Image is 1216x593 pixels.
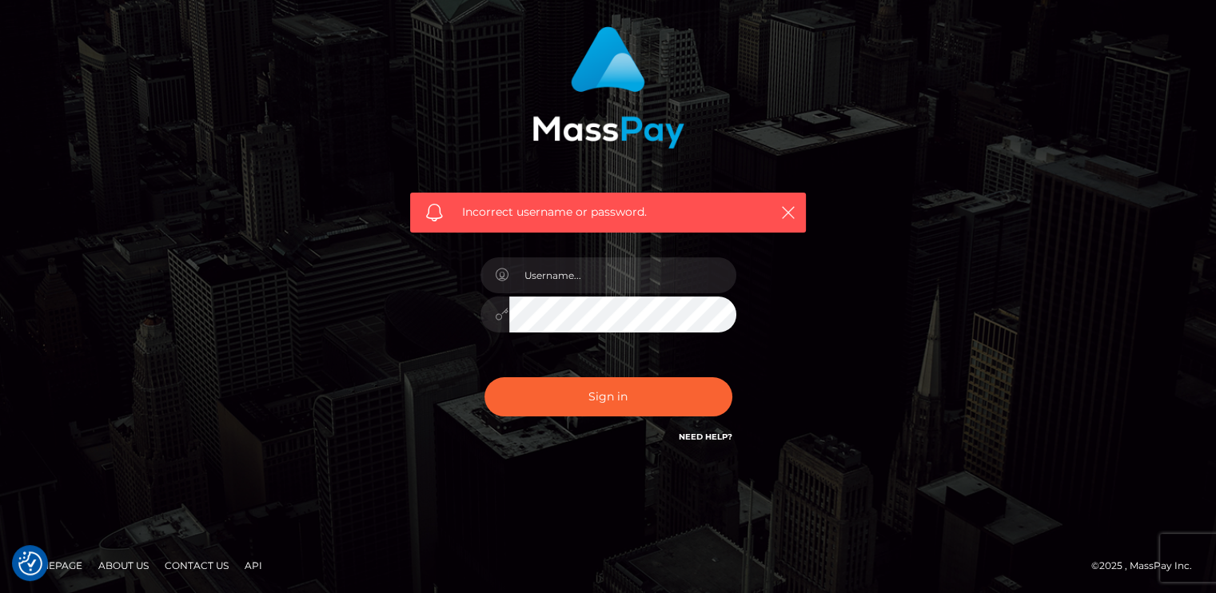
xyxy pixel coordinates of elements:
button: Consent Preferences [18,551,42,575]
input: Username... [509,257,736,293]
span: Incorrect username or password. [462,204,754,221]
a: Contact Us [158,553,235,578]
a: API [238,553,269,578]
img: Revisit consent button [18,551,42,575]
div: © 2025 , MassPay Inc. [1091,557,1204,575]
a: About Us [92,553,155,578]
a: Homepage [18,553,89,578]
a: Need Help? [679,432,732,442]
button: Sign in [484,377,732,416]
img: MassPay Login [532,26,684,149]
